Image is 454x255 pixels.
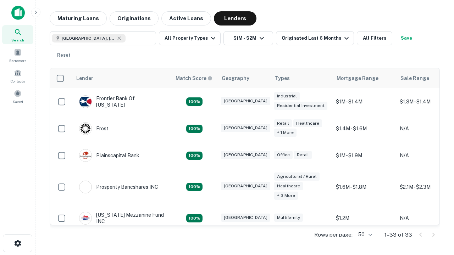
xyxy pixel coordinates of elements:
th: Mortgage Range [332,68,396,88]
div: [GEOGRAPHIC_DATA] [221,124,270,132]
div: Frontier Bank Of [US_STATE] [79,95,164,108]
button: All Filters [357,31,392,45]
button: $1M - $2M [223,31,273,45]
td: $1.6M - $1.8M [332,169,396,205]
div: Capitalize uses an advanced AI algorithm to match your search with the best lender. The match sco... [176,74,212,82]
div: Office [274,151,293,159]
a: Saved [2,87,33,106]
iframe: Chat Widget [419,176,454,210]
button: Originated Last 6 Months [276,31,354,45]
div: Healthcare [293,119,322,127]
div: Matching Properties: 6, hasApolloMatch: undefined [186,183,203,191]
p: Rows per page: [314,231,353,239]
div: [GEOGRAPHIC_DATA] [221,214,270,222]
div: Sale Range [400,74,429,83]
span: Contacts [11,78,25,84]
button: Originations [110,11,159,25]
img: picture [79,149,92,161]
a: Borrowers [2,46,33,65]
a: Contacts [2,66,33,85]
button: Lenders [214,11,256,25]
button: Maturing Loans [50,11,107,25]
td: $1M - $1.9M [332,142,396,169]
div: Originated Last 6 Months [282,34,351,42]
img: picture [79,212,92,224]
div: Types [275,74,290,83]
th: Geography [217,68,271,88]
div: Frost [79,122,109,135]
div: Mortgage Range [337,74,378,83]
div: Matching Properties: 4, hasApolloMatch: undefined [186,125,203,133]
th: Capitalize uses an advanced AI algorithm to match your search with the best lender. The match sco... [171,68,217,88]
div: Retail [274,119,292,127]
div: [GEOGRAPHIC_DATA] [221,182,270,190]
div: Prosperity Bancshares INC [79,181,158,193]
div: Matching Properties: 4, hasApolloMatch: undefined [186,97,203,106]
div: Residential Investment [274,102,327,110]
div: Matching Properties: 5, hasApolloMatch: undefined [186,214,203,222]
th: Lender [72,68,171,88]
div: Geography [222,74,249,83]
th: Types [271,68,332,88]
div: Agricultural / Rural [274,172,320,181]
div: [GEOGRAPHIC_DATA] [221,151,270,159]
div: + 3 more [274,192,298,200]
img: capitalize-icon.png [11,6,25,20]
button: Save your search to get updates of matches that match your search criteria. [395,31,418,45]
div: [US_STATE] Mezzanine Fund INC [79,212,164,225]
span: Borrowers [9,58,26,63]
span: Saved [13,99,23,104]
div: + 1 more [274,129,297,137]
a: Search [2,25,33,44]
button: All Property Types [159,31,221,45]
td: $1.4M - $1.6M [332,115,396,142]
img: picture [79,96,92,108]
div: Lender [76,74,93,83]
div: Multifamily [274,214,303,222]
div: [GEOGRAPHIC_DATA] [221,97,270,105]
img: picture [79,181,92,193]
div: Retail [294,151,312,159]
div: Plainscapital Bank [79,149,139,162]
div: Matching Properties: 4, hasApolloMatch: undefined [186,152,203,160]
div: Healthcare [274,182,303,190]
button: Reset [52,48,75,62]
td: $1.2M [332,205,396,232]
img: picture [79,123,92,135]
span: [GEOGRAPHIC_DATA], [GEOGRAPHIC_DATA], [GEOGRAPHIC_DATA] [62,35,115,41]
span: Search [11,37,24,43]
div: Industrial [274,92,300,100]
div: 50 [355,229,373,240]
button: Active Loans [161,11,211,25]
h6: Match Score [176,74,211,82]
p: 1–33 of 33 [384,231,412,239]
td: $1M - $1.4M [332,88,396,115]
